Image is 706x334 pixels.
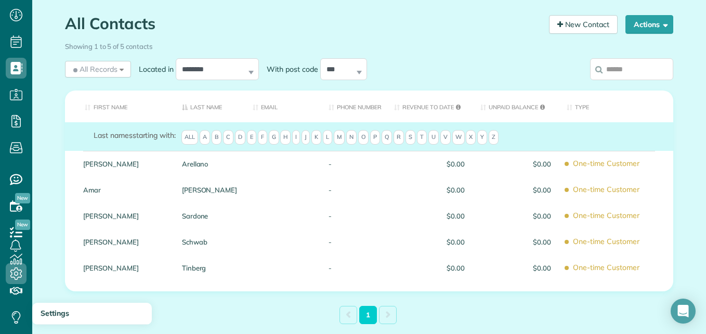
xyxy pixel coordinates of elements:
[321,91,386,122] th: Phone number: activate to sort column ascending
[323,130,332,145] span: L
[235,130,245,145] span: D
[174,91,245,122] th: Last Name: activate to sort column descending
[83,212,166,220] a: [PERSON_NAME]
[346,130,357,145] span: N
[334,130,345,145] span: M
[417,130,427,145] span: T
[65,91,174,122] th: First Name: activate to sort column ascending
[65,37,673,52] div: Showing 1 to 5 of 5 contacts
[440,130,451,145] span: V
[480,212,551,220] span: $0.00
[559,91,673,122] th: Type: activate to sort column ascending
[394,160,465,168] span: $0.00
[245,91,321,122] th: Email: activate to sort column ascending
[466,130,476,145] span: X
[182,264,238,272] a: Tinberg
[480,160,551,168] span: $0.00
[394,238,465,246] span: $0.00
[83,264,166,272] a: [PERSON_NAME]
[489,130,499,145] span: Z
[625,15,673,34] button: Actions
[321,229,386,255] div: -
[370,130,380,145] span: P
[65,15,541,32] h1: All Contacts
[200,130,210,145] span: A
[473,91,559,122] th: Unpaid Balance: activate to sort column ascending
[321,151,386,177] div: -
[258,130,267,145] span: F
[549,15,618,34] a: New Contact
[182,186,238,194] a: [PERSON_NAME]
[480,186,551,194] span: $0.00
[280,130,291,145] span: H
[15,220,30,230] span: New
[394,212,465,220] span: $0.00
[94,131,133,140] span: Last names
[567,181,665,199] span: One-time Customer
[394,130,404,145] span: R
[480,264,551,272] span: $0.00
[182,238,238,246] a: Schwab
[382,130,392,145] span: Q
[83,238,166,246] a: [PERSON_NAME]
[94,130,176,140] label: starting with:
[212,130,221,145] span: B
[477,130,487,145] span: Y
[567,259,665,277] span: One-time Customer
[406,130,415,145] span: S
[182,160,238,168] a: Arellano
[567,233,665,251] span: One-time Customer
[15,193,30,203] span: New
[32,303,152,325] a: Settings
[247,130,256,145] span: E
[567,207,665,225] span: One-time Customer
[181,130,198,145] span: All
[321,177,386,203] div: -
[321,203,386,229] div: -
[321,255,386,281] div: -
[223,130,233,145] span: C
[259,64,320,74] label: With post code
[358,130,369,145] span: O
[182,212,238,220] a: Sardone
[269,130,279,145] span: G
[359,306,377,324] a: 1
[480,238,551,246] span: $0.00
[131,64,176,74] label: Located in
[83,186,166,194] a: Amar
[567,155,665,173] span: One-time Customer
[394,186,465,194] span: $0.00
[386,91,473,122] th: Revenue to Date: activate to sort column ascending
[41,309,69,318] span: Settings
[428,130,439,145] span: U
[83,160,166,168] a: [PERSON_NAME]
[311,130,321,145] span: K
[292,130,300,145] span: I
[71,64,117,74] span: All Records
[452,130,465,145] span: W
[671,299,696,324] div: Open Intercom Messenger
[394,264,465,272] span: $0.00
[302,130,310,145] span: J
